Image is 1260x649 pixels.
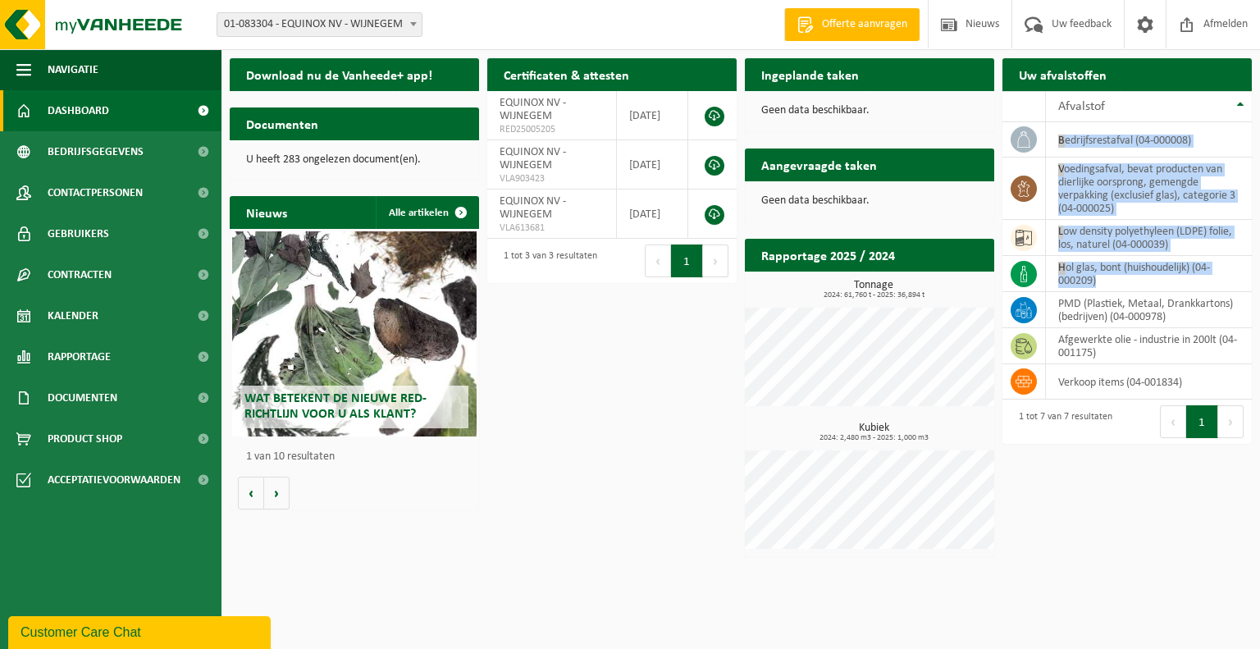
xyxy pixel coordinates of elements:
button: 1 [671,245,703,277]
iframe: chat widget [8,613,274,649]
h2: Nieuws [230,196,304,228]
div: 1 tot 7 van 7 resultaten [1011,404,1112,440]
div: 1 tot 3 van 3 resultaten [495,243,597,279]
td: bedrijfsrestafval (04-000008) [1046,122,1252,158]
h2: Aangevraagde taken [745,149,893,181]
span: Dashboard [48,90,109,131]
h2: Documenten [230,107,335,139]
span: Contracten [48,254,112,295]
span: VLA613681 [500,222,604,235]
h2: Uw afvalstoffen [1002,58,1123,90]
p: Geen data beschikbaar. [761,195,978,207]
span: RED25005205 [500,123,604,136]
a: Offerte aanvragen [784,8,920,41]
h2: Ingeplande taken [745,58,875,90]
span: Wat betekent de nieuwe RED-richtlijn voor u als klant? [244,392,427,421]
span: Contactpersonen [48,172,143,213]
td: verkoop items (04-001834) [1046,364,1252,400]
a: Wat betekent de nieuwe RED-richtlijn voor u als klant? [232,231,477,436]
p: Geen data beschikbaar. [761,105,978,117]
button: 1 [1186,405,1218,438]
button: Next [703,245,728,277]
span: Rapportage [48,336,111,377]
span: EQUINOX NV - WIJNEGEM [500,146,566,171]
td: [DATE] [617,190,688,239]
td: low density polyethyleen (LDPE) folie, los, naturel (04-000039) [1046,220,1252,256]
span: Navigatie [48,49,98,90]
p: U heeft 283 ongelezen document(en). [246,154,463,166]
h3: Tonnage [753,280,994,299]
span: Gebruikers [48,213,109,254]
button: Next [1218,405,1244,438]
span: 2024: 61,760 t - 2025: 36,894 t [753,291,994,299]
td: [DATE] [617,91,688,140]
button: Volgende [264,477,290,510]
h2: Certificaten & attesten [487,58,646,90]
span: EQUINOX NV - WIJNEGEM [500,195,566,221]
p: 1 van 10 resultaten [246,451,471,463]
span: 2024: 2,480 m3 - 2025: 1,000 m3 [753,434,994,442]
span: VLA903423 [500,172,604,185]
button: Previous [1160,405,1186,438]
button: Previous [645,245,671,277]
h2: Rapportage 2025 / 2024 [745,239,911,271]
span: Documenten [48,377,117,418]
span: Bedrijfsgegevens [48,131,144,172]
span: 01-083304 - EQUINOX NV - WIJNEGEM [217,13,422,36]
a: Bekijk rapportage [872,271,993,304]
td: hol glas, bont (huishoudelijk) (04-000209) [1046,256,1252,292]
span: Kalender [48,295,98,336]
span: Product Shop [48,418,122,459]
a: Alle artikelen [376,196,477,229]
td: [DATE] [617,140,688,190]
td: voedingsafval, bevat producten van dierlijke oorsprong, gemengde verpakking (exclusief glas), cat... [1046,158,1252,220]
span: Offerte aanvragen [818,16,911,33]
td: PMD (Plastiek, Metaal, Drankkartons) (bedrijven) (04-000978) [1046,292,1252,328]
td: afgewerkte olie - industrie in 200lt (04-001175) [1046,328,1252,364]
h3: Kubiek [753,423,994,442]
span: Acceptatievoorwaarden [48,459,180,500]
span: Afvalstof [1058,100,1105,113]
span: 01-083304 - EQUINOX NV - WIJNEGEM [217,12,422,37]
span: EQUINOX NV - WIJNEGEM [500,97,566,122]
h2: Download nu de Vanheede+ app! [230,58,449,90]
button: Vorige [238,477,264,510]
